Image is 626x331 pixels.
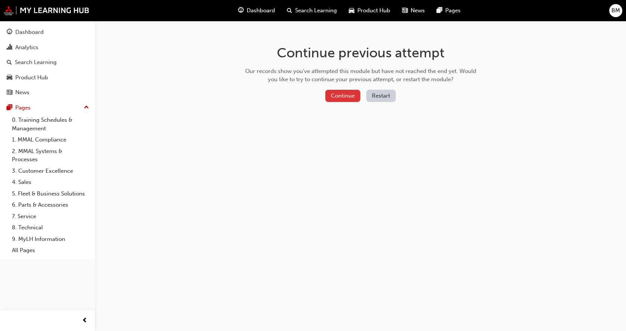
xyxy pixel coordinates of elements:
[609,4,622,17] button: BM
[9,146,92,165] a: 2. MMAL Systems & Processes
[9,176,92,188] a: 4. Sales
[4,6,89,15] img: mmal
[3,24,92,101] button: DashboardAnalyticsSearch LearningProduct HubNews
[396,3,431,18] a: news-iconNews
[3,86,92,99] a: News
[15,73,48,82] div: Product Hub
[82,316,88,325] span: prev-icon
[402,6,408,15] span: news-icon
[7,74,12,81] span: car-icon
[295,6,337,15] span: Search Learning
[3,25,92,39] a: Dashboard
[243,67,479,84] div: Our records show you've attempted this module but have not reached the end yet. Would you like to...
[411,6,425,15] span: News
[9,165,92,177] a: 3. Customer Excellence
[357,6,390,15] span: Product Hub
[3,55,92,69] a: Search Learning
[15,43,38,52] div: Analytics
[431,3,467,18] a: pages-iconPages
[9,211,92,222] a: 7. Service
[3,101,92,115] button: Pages
[15,88,29,97] div: News
[15,104,31,112] div: Pages
[3,71,92,85] a: Product Hub
[15,28,44,36] div: Dashboard
[243,45,479,61] h1: Continue previous attempt
[247,6,275,15] span: Dashboard
[9,188,92,200] a: 5. Fleet & Business Solutions
[9,245,92,256] a: All Pages
[7,59,12,66] span: search-icon
[9,222,92,233] a: 8. Technical
[445,6,461,15] span: Pages
[343,3,396,18] a: car-iconProduct Hub
[9,199,92,211] a: 6. Parts & Accessories
[349,6,354,15] span: car-icon
[325,90,360,102] button: Continue
[3,41,92,54] a: Analytics
[9,233,92,245] a: 9. MyLH Information
[84,103,89,112] span: up-icon
[7,29,12,36] span: guage-icon
[281,3,343,18] a: search-iconSearch Learning
[366,90,396,102] button: Restart
[287,6,292,15] span: search-icon
[9,114,92,134] a: 0. Training Schedules & Management
[232,3,281,18] a: guage-iconDashboard
[611,6,620,15] span: BM
[7,105,12,111] span: pages-icon
[238,6,244,15] span: guage-icon
[437,6,442,15] span: pages-icon
[15,58,57,67] div: Search Learning
[7,44,12,51] span: chart-icon
[9,134,92,146] a: 1. MMAL Compliance
[7,89,12,96] span: news-icon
